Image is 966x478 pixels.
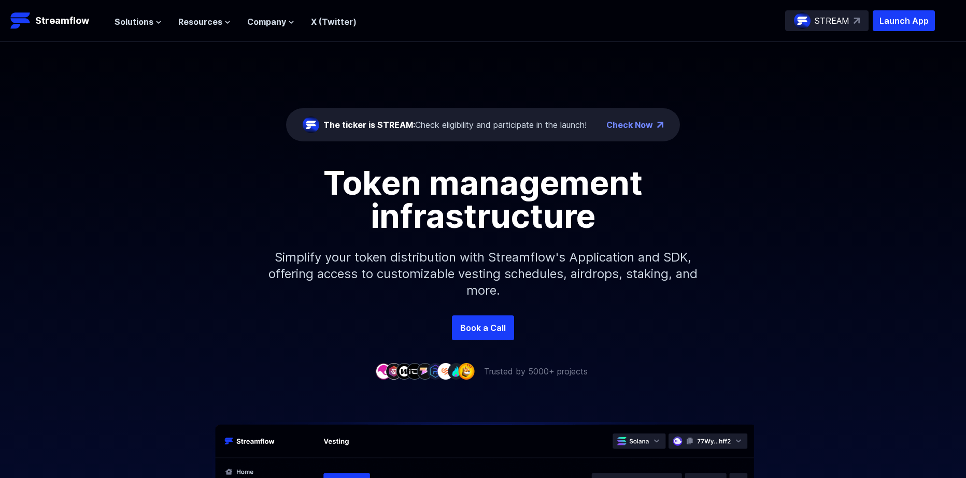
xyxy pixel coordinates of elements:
button: Company [247,16,294,28]
p: Streamflow [35,13,89,28]
a: Check Now [606,119,653,131]
button: Resources [178,16,231,28]
img: top-right-arrow.svg [854,18,860,24]
a: Book a Call [452,315,514,340]
p: Trusted by 5000+ projects [484,365,588,378]
img: company-5 [417,363,433,379]
img: company-1 [375,363,392,379]
img: Streamflow Logo [10,10,31,31]
img: company-2 [386,363,402,379]
img: top-right-arrow.png [657,122,663,128]
span: Solutions [115,16,153,28]
img: company-6 [427,363,444,379]
img: company-4 [406,363,423,379]
button: Launch App [873,10,935,31]
a: STREAM [785,10,869,31]
span: The ticker is STREAM: [323,120,415,130]
img: company-9 [458,363,475,379]
img: company-3 [396,363,413,379]
img: streamflow-logo-circle.png [303,117,319,133]
p: STREAM [815,15,849,27]
img: streamflow-logo-circle.png [794,12,811,29]
img: company-8 [448,363,464,379]
p: Simplify your token distribution with Streamflow's Application and SDK, offering access to custom... [260,233,706,315]
img: company-7 [437,363,454,379]
a: Streamflow [10,10,104,31]
a: X (Twitter) [311,17,357,27]
span: Resources [178,16,222,28]
h1: Token management infrastructure [250,166,716,233]
button: Solutions [115,16,162,28]
span: Company [247,16,286,28]
div: Check eligibility and participate in the launch! [323,119,587,131]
